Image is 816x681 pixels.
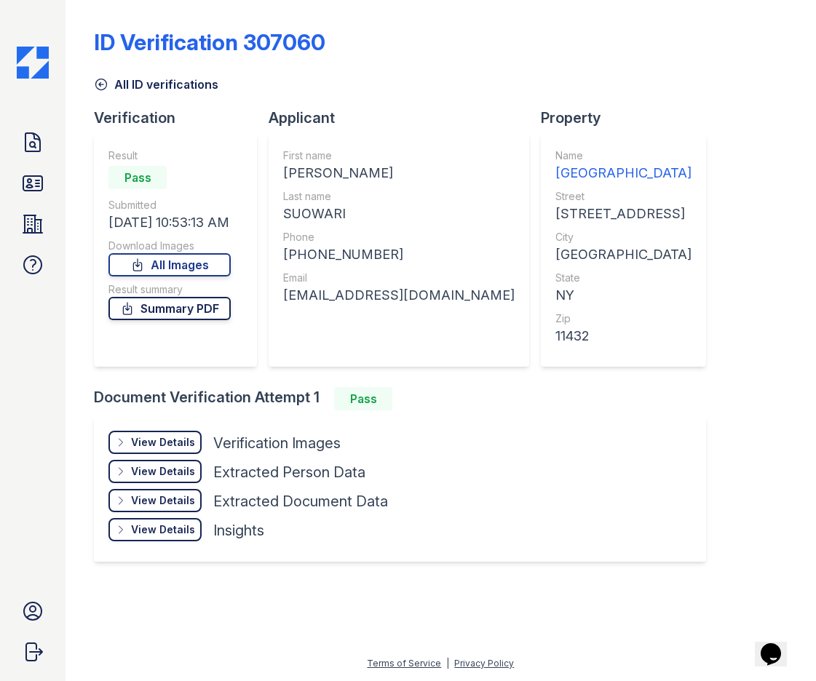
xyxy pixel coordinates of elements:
div: View Details [131,464,195,479]
div: Property [541,108,718,128]
a: Summary PDF [108,297,231,320]
div: Result [108,148,231,163]
div: 11432 [555,326,692,346]
div: Verification Images [213,433,341,453]
div: Phone [283,230,515,244]
a: Privacy Policy [454,658,514,669]
img: CE_Icon_Blue-c292c112584629df590d857e76928e9f676e5b41ef8f769ba2f05ee15b207248.png [17,47,49,79]
div: Name [555,148,692,163]
div: View Details [131,522,195,537]
div: Download Images [108,239,231,253]
div: Pass [334,387,392,410]
div: Result summary [108,282,231,297]
div: Email [283,271,515,285]
div: View Details [131,493,195,508]
div: Document Verification Attempt 1 [94,387,718,410]
div: City [555,230,692,244]
div: State [555,271,692,285]
div: Insights [213,520,264,541]
a: All ID verifications [94,76,218,93]
div: Applicant [269,108,541,128]
div: First name [283,148,515,163]
a: Terms of Service [367,658,441,669]
div: [PERSON_NAME] [283,163,515,183]
a: Name [GEOGRAPHIC_DATA] [555,148,692,183]
div: Verification [94,108,269,128]
iframe: chat widget [755,623,801,666]
a: All Images [108,253,231,276]
div: Last name [283,189,515,204]
div: [STREET_ADDRESS] [555,204,692,224]
div: SUOWARI [283,204,515,224]
div: Extracted Person Data [213,462,365,482]
div: Zip [555,311,692,326]
div: Submitted [108,198,231,212]
div: [EMAIL_ADDRESS][DOMAIN_NAME] [283,285,515,306]
div: Pass [108,166,167,189]
div: NY [555,285,692,306]
div: Street [555,189,692,204]
div: Extracted Document Data [213,491,388,511]
div: [GEOGRAPHIC_DATA] [555,163,692,183]
div: [GEOGRAPHIC_DATA] [555,244,692,265]
div: View Details [131,435,195,450]
div: [DATE] 10:53:13 AM [108,212,231,233]
div: [PHONE_NUMBER] [283,244,515,265]
div: ID Verification 307060 [94,29,325,55]
div: | [446,658,449,669]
